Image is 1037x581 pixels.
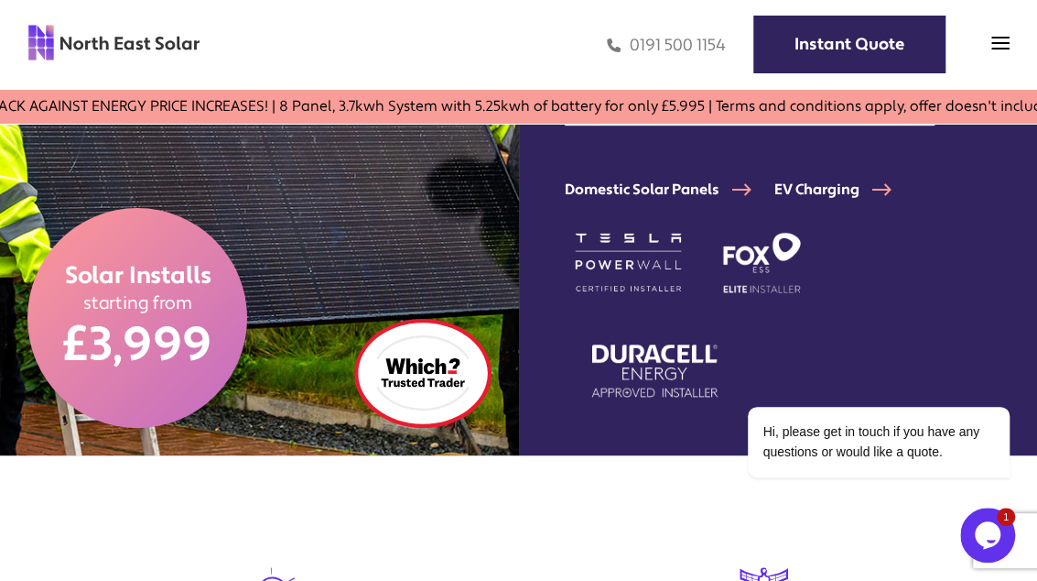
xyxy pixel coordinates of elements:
[774,181,914,199] a: EV Charging
[753,16,945,73] a: Instant Quote
[565,181,774,199] a: Domestic Solar Panels
[82,292,192,315] span: starting from
[689,241,1019,499] iframe: chat widget
[63,314,212,375] span: £3,999
[607,35,621,56] img: phone icon
[607,35,726,56] a: 0191 500 1154
[354,319,491,428] img: which logo
[64,261,211,292] span: Solar Installs
[991,34,1010,52] img: menu icon
[960,508,1019,563] iframe: chat widget
[27,24,200,61] img: north east solar logo
[27,208,247,428] a: Solar Installs starting from £3,999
